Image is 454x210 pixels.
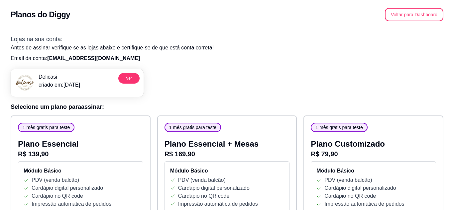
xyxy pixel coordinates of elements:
[24,167,138,175] h4: Módulo Básico
[170,167,284,175] h4: Módulo Básico
[11,69,144,97] a: menu logoDelicasicriado em:[DATE]Ver
[324,192,376,200] p: Cardápio no QR code
[178,192,230,200] p: Cardápio no QR code
[311,139,436,149] p: Plano Customizado
[178,184,250,192] p: Cardápio digital personalizado
[18,149,143,159] p: R$ 139,90
[385,8,443,21] button: Voltar para Dashboard
[167,124,219,131] span: 1 mês gratis para teste
[165,149,290,159] p: R$ 169,90
[316,167,430,175] h4: Módulo Básico
[32,184,103,192] p: Cardápio digital personalizado
[11,9,70,20] h2: Planos do Diggy
[11,54,443,62] p: Email da conta:
[39,73,80,81] p: Delicasi
[324,200,404,208] p: Impressão automática de pedidos
[324,184,396,192] p: Cardápio digital personalizado
[32,192,83,200] p: Cardápio no QR code
[11,35,443,44] h3: Lojas na sua conta:
[11,44,443,52] p: Antes de assinar verifique se as lojas abaixo e certifique-se de que está conta correta!
[18,139,143,149] p: Plano Essencial
[47,55,140,61] span: [EMAIL_ADDRESS][DOMAIN_NAME]
[20,124,72,131] span: 1 mês gratis para teste
[311,149,436,159] p: R$ 79,90
[32,200,111,208] p: Impressão automática de pedidos
[324,176,372,184] p: PDV (venda balcão)
[39,81,80,89] p: criado em: [DATE]
[313,124,365,131] span: 1 mês gratis para teste
[32,176,79,184] p: PDV (venda balcão)
[118,73,140,84] button: Ver
[385,12,443,17] a: Voltar para Dashboard
[178,200,258,208] p: Impressão automática de pedidos
[165,139,290,149] p: Plano Essencial + Mesas
[11,102,443,111] h3: Selecione um plano para assinar :
[15,73,35,93] img: menu logo
[178,176,226,184] p: PDV (venda balcão)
